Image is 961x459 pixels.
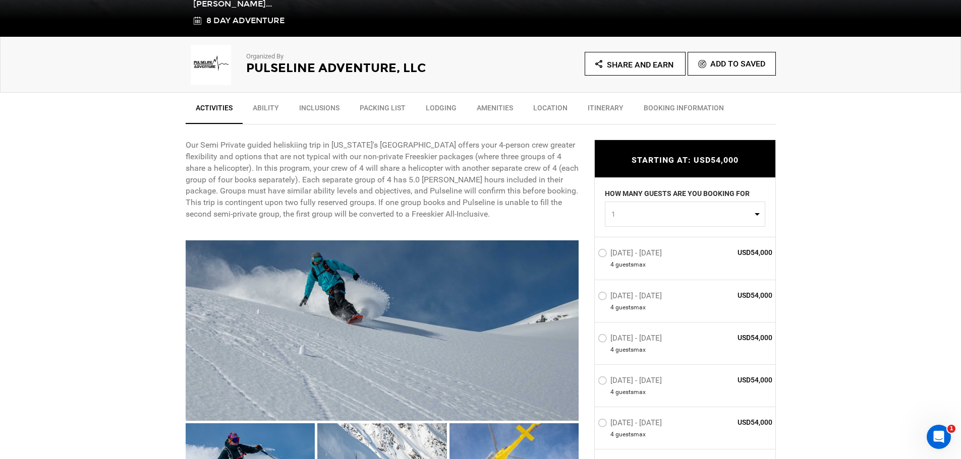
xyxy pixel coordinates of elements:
span: USD54,000 [700,333,773,343]
label: [DATE] - [DATE] [598,334,664,346]
span: s [631,388,634,397]
label: [DATE] - [DATE] [598,418,664,430]
span: USD54,000 [700,247,773,257]
span: 4 [610,430,614,439]
span: 4 [610,260,614,269]
label: [DATE] - [DATE] [598,248,664,260]
span: guest max [615,303,646,311]
a: Inclusions [289,98,350,123]
a: Itinerary [578,98,634,123]
span: s [631,346,634,354]
label: [DATE] - [DATE] [598,291,664,303]
span: guest max [615,346,646,354]
p: Our Semi Private guided heliskiing trip in [US_STATE]'s [GEOGRAPHIC_DATA] offers your 4-person cr... [186,140,579,220]
a: BOOKING INFORMATION [634,98,734,123]
span: USD54,000 [700,290,773,300]
span: USD54,000 [700,417,773,427]
span: guest max [615,388,646,397]
label: HOW MANY GUESTS ARE YOU BOOKING FOR [605,188,750,202]
a: Amenities [467,98,523,123]
span: 4 [610,303,614,311]
span: s [631,430,634,439]
span: guest max [615,260,646,269]
span: Share and Earn [607,60,673,70]
img: 2fc09df56263535bfffc428f72fcd4c8.png [186,45,236,85]
a: Location [523,98,578,123]
button: 1 [605,202,765,227]
a: Ability [243,98,289,123]
span: s [631,260,634,269]
span: 1 [947,425,955,433]
h2: Pulseline Adventure, LLC [246,61,453,75]
span: s [631,303,634,311]
span: 4 [610,388,614,397]
span: 1 [611,209,752,219]
span: STARTING AT: USD54,000 [632,155,739,165]
label: [DATE] - [DATE] [598,376,664,388]
span: guest max [615,430,646,439]
p: Organized By [246,52,453,61]
span: Add To Saved [710,59,765,69]
span: USD54,000 [700,375,773,385]
a: Lodging [416,98,467,123]
a: Packing List [350,98,416,123]
span: 8 Day Adventure [206,15,285,27]
a: Activities [186,98,243,124]
span: 4 [610,346,614,354]
iframe: Intercom live chat [927,425,951,449]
